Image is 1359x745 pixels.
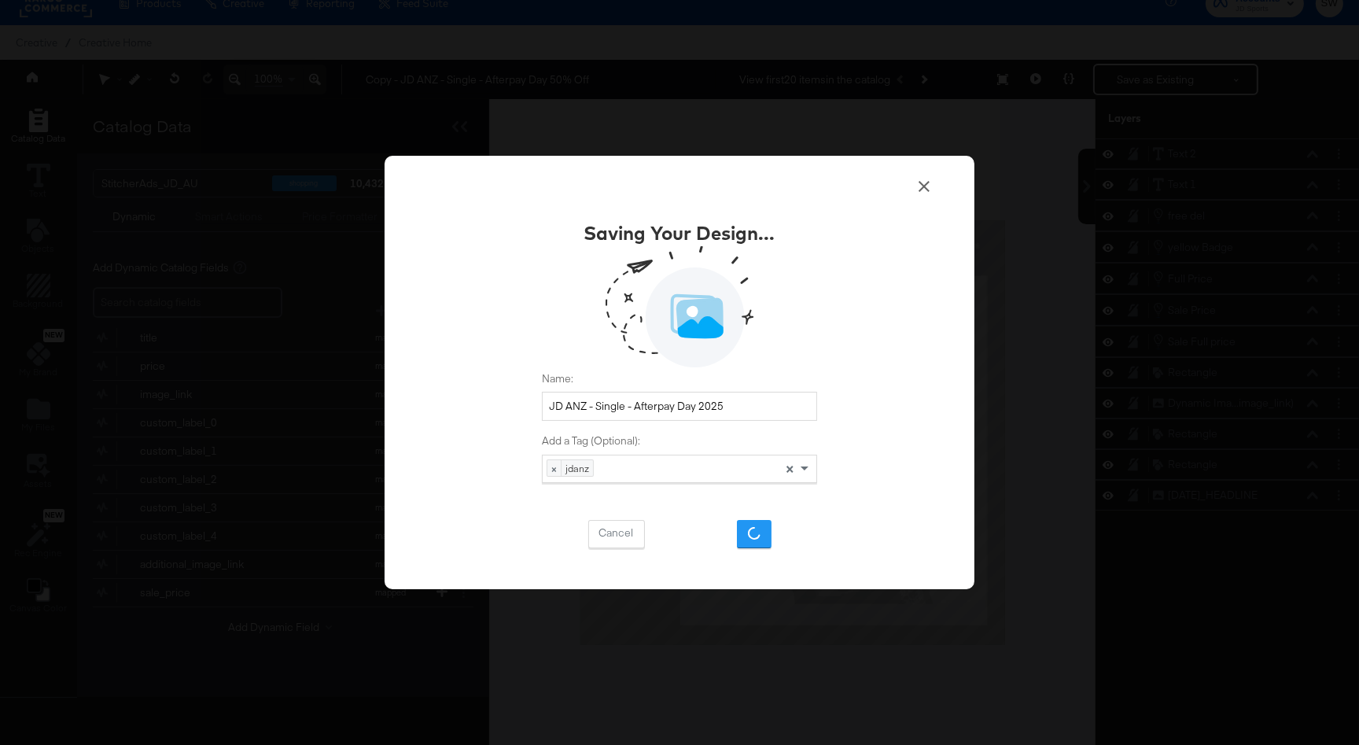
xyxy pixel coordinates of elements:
[562,460,593,476] span: jdanz
[783,455,797,482] span: Clear all
[542,371,817,386] label: Name:
[588,520,645,548] button: Cancel
[547,460,562,476] span: ×
[542,433,817,448] label: Add a Tag (Optional):
[584,219,775,246] div: Saving Your Design...
[786,460,794,474] span: ×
